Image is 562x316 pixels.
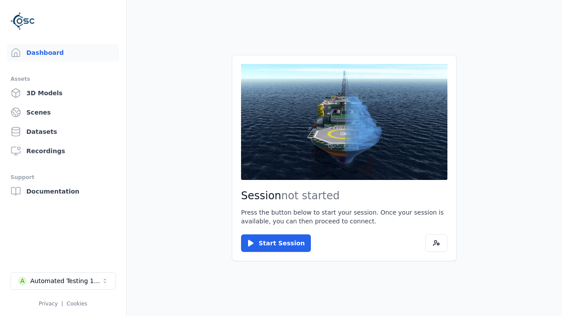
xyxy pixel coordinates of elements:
div: Support [11,172,115,183]
a: Privacy [39,301,58,307]
a: Recordings [7,142,119,160]
a: 3D Models [7,84,119,102]
a: Cookies [67,301,87,307]
a: Scenes [7,104,119,121]
div: Assets [11,74,115,84]
button: Start Session [241,234,311,252]
p: Press the button below to start your session. Once your session is available, you can then procee... [241,208,447,226]
h2: Session [241,189,447,203]
span: not started [281,190,340,202]
a: Datasets [7,123,119,140]
a: Dashboard [7,44,119,61]
span: | [61,301,63,307]
a: Documentation [7,183,119,200]
div: A [18,276,27,285]
button: Select a workspace [11,272,116,290]
div: Automated Testing 1 - Playwright [30,276,101,285]
img: Logo [11,9,35,33]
